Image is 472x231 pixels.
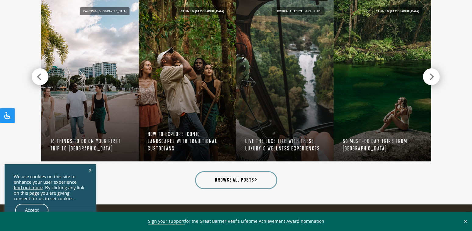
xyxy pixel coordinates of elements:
a: Sign your support [148,218,185,225]
button: Close [462,218,469,224]
a: Browse all posts [195,171,277,189]
a: find out more [14,185,43,190]
svg: Open Accessibility Panel [4,112,11,119]
div: We use cookies on this site to enhance your user experience . By clicking any link on this page y... [14,174,87,201]
a: x [86,163,94,176]
a: Accept [15,204,48,217]
span: for the Great Barrier Reef’s Lifetime Achievement Award nomination [148,218,324,225]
